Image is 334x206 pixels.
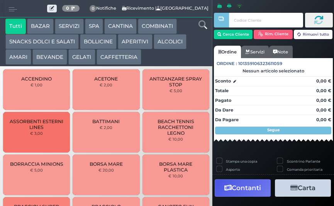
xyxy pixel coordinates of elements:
[85,19,103,34] button: SPA
[55,19,83,34] button: SERVIZI
[90,161,123,167] span: BORSA MARE
[287,159,320,164] label: Scontrino Parlante
[5,49,31,65] button: AMARI
[97,49,141,65] button: CAFFETTERIA
[226,167,240,172] label: Asporto
[80,34,117,50] button: BOLLICINE
[10,118,63,130] span: ASSORBENTI ESTERNI LINES
[215,179,271,197] button: Contanti
[94,76,118,82] span: ACETONE
[100,82,112,87] small: € 2,00
[149,118,202,136] span: BEACH TENNIS RACCHETTONI LEGNO
[275,179,331,197] button: Carta
[168,173,183,178] small: € 10,00
[154,34,186,50] button: ALCOLICI
[254,30,293,39] button: Rim. Cliente
[226,159,257,164] label: Stampa una copia
[98,168,114,172] small: € 20,00
[215,98,231,103] strong: Pagato
[217,60,237,67] span: Ordine :
[85,3,121,14] span: Notifiche
[31,82,42,87] small: € 1,00
[149,161,202,173] span: BORSA MARE PLASTICA
[118,34,152,50] button: APERITIVI
[27,19,54,34] button: BAZAR
[316,78,331,84] strong: 0,00 €
[104,19,137,34] button: CANTINA
[149,76,202,88] span: ANTIZANZARE SPRAY STOP
[316,117,331,122] strong: 0,00 €
[267,127,280,132] strong: Segue
[316,107,331,113] strong: 0,00 €
[92,118,120,124] span: BATTIMANI
[170,88,182,93] small: € 5,00
[215,88,229,93] strong: Totale
[5,19,26,34] button: Tutti
[316,88,331,93] strong: 0,00 €
[168,137,183,141] small: € 10,00
[215,117,239,122] strong: Da Pagare
[287,167,322,172] label: Comanda prioritaria
[214,30,253,39] button: Cerca Cliente
[238,60,282,67] span: 101359106323611059
[5,34,79,50] button: SNACKS DOLCI E SALATI
[90,5,97,12] span: 0
[215,78,231,84] strong: Sconto
[47,3,209,14] span: Ricevimento | [GEOGRAPHIC_DATA]
[32,49,67,65] button: BEVANDE
[229,13,303,27] input: Codice Cliente
[10,161,63,167] span: BORRACCIA MINIONS
[215,107,233,113] strong: Da Dare
[241,46,269,58] a: Servizi
[214,46,241,58] a: Ordine
[269,46,292,58] a: Note
[66,5,69,11] b: 0
[21,76,52,82] span: ACCENDINO
[100,125,112,130] small: € 2,00
[214,68,333,74] div: Nessun articolo selezionato
[30,131,43,136] small: € 3,00
[68,49,95,65] button: GELATI
[316,98,331,103] strong: 0,00 €
[30,168,43,172] small: € 5,00
[294,30,333,39] button: Rimuovi tutto
[138,19,177,34] button: COMBINATI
